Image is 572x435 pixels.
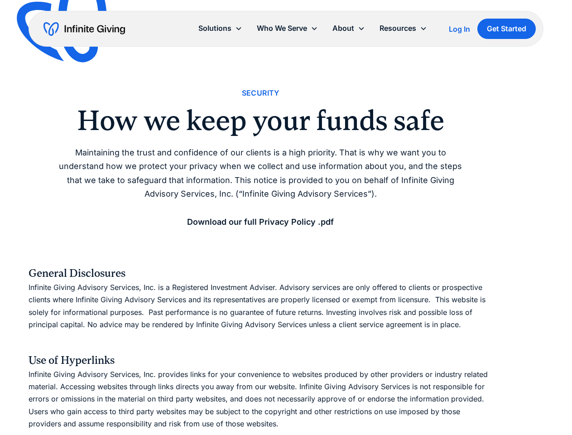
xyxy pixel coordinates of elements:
p: Infinite Giving Advisory Services, Inc. provides links for your convenience to websites produced ... [29,368,492,430]
a: Download our full Privacy Policy .pdf [187,217,334,227]
h4: General Disclosures [29,265,492,281]
div: Security [242,87,279,99]
div: Who We Serve [250,19,325,38]
div: Solutions [198,22,231,34]
div: About [332,22,354,34]
a: Get Started [477,19,536,39]
p: ‍ [29,335,492,348]
div: Who We Serve [257,22,307,34]
div: About [325,19,372,38]
p: Maintaining the trust and confidence of our clients is a high priority. That is why we want you t... [29,146,492,229]
div: Resources [380,22,416,34]
p: Infinite Giving Advisory Services, Inc. is a Registered Investment Adviser. Advisory services are... [29,281,492,331]
a: home [43,22,125,36]
h4: Use of Hyperlinks [29,352,492,368]
div: Resources [372,19,434,38]
div: Log In [449,25,470,33]
a: Log In [449,24,470,34]
div: Solutions [191,19,250,38]
h2: How we keep your funds safe [29,106,492,135]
